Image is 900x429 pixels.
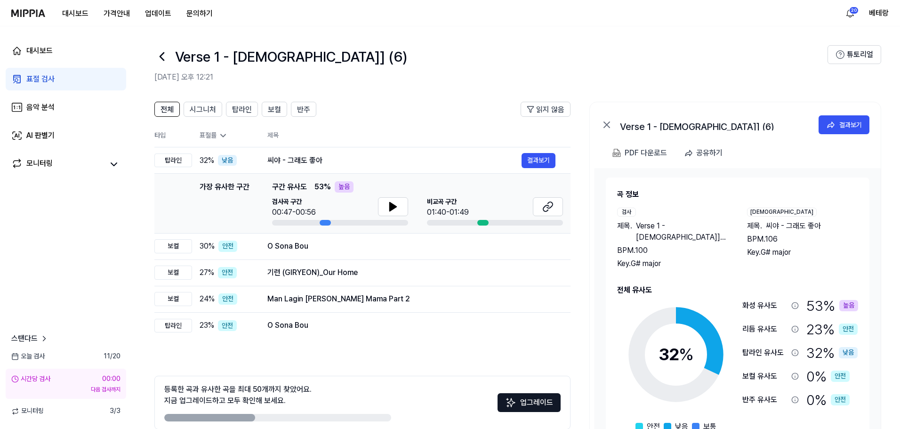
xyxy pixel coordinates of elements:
div: 안전 [218,293,237,305]
span: 읽지 않음 [536,104,564,115]
span: 제목 . [747,220,762,232]
div: 공유하기 [696,147,723,159]
th: 타입 [154,124,192,147]
span: 30 % [200,241,215,252]
div: 53 % [806,296,858,316]
div: 표절 검사 [26,73,55,85]
div: 기련 (GIRYEON)_Our Home [267,267,555,278]
div: 안전 [831,394,850,405]
button: 알림20 [843,6,858,21]
div: 결과보기 [839,120,862,130]
span: 모니터링 [11,406,44,416]
div: 보컬 유사도 [742,371,787,382]
div: 대시보드 [26,45,53,57]
div: BPM. 100 [617,245,728,256]
button: 베테랑 [869,8,889,19]
button: 시그니처 [184,102,222,117]
button: 결과보기 [522,153,555,168]
div: 높음 [839,300,858,311]
div: 모니터링 [26,158,53,171]
span: 23 % [200,320,214,331]
a: 대시보드 [6,40,126,62]
div: 표절률 [200,131,252,140]
div: 리듬 유사도 [742,324,787,335]
div: 화성 유사도 [742,300,787,311]
div: 탑라인 유사도 [742,347,787,358]
button: 결과보기 [819,115,869,134]
div: 23 % [806,319,858,339]
span: 스탠다드 [11,333,38,344]
span: 탑라인 [232,104,252,115]
a: 표절 검사 [6,68,126,90]
div: 안전 [218,241,237,252]
div: 반주 유사도 [742,394,787,405]
a: 문의하기 [179,4,220,23]
div: 00:00 [102,374,121,384]
div: 탑라인 [154,319,192,333]
span: 3 / 3 [110,406,121,416]
button: 업그레이드 [498,393,561,412]
h2: 전체 유사도 [617,284,858,296]
span: Verse 1 - [DEMOGRAPHIC_DATA]] (6) [636,220,728,243]
button: 읽지 않음 [521,102,571,117]
h2: 곡 정보 [617,189,858,200]
div: 탑라인 [154,154,192,168]
button: 튜토리얼 [828,45,881,64]
button: 보컬 [262,102,287,117]
div: O Sona Bou [267,241,555,252]
div: 검사 [617,208,636,217]
span: 비교곡 구간 [427,197,469,207]
span: 11 / 20 [104,352,121,361]
span: 검사곡 구간 [272,197,316,207]
span: 전체 [161,104,174,115]
span: 구간 유사도 [272,181,307,193]
button: 전체 [154,102,180,117]
a: 스탠다드 [11,333,49,344]
div: 32 [659,342,694,367]
span: 보컬 [268,104,281,115]
div: 씨야 - 그래도 좋아 [267,155,522,166]
div: O Sona Bou [267,320,555,331]
div: 낮음 [839,347,858,358]
div: BPM. 106 [747,234,858,245]
div: 보컬 [154,239,192,253]
div: 01:40-01:49 [427,207,469,218]
div: 32 % [806,343,858,363]
button: 대시보드 [55,4,96,23]
div: PDF 다운로드 [625,147,667,159]
button: PDF 다운로드 [611,144,669,162]
button: 가격안내 [96,4,137,23]
div: 안전 [839,324,858,335]
div: 가장 유사한 구간 [200,181,249,226]
div: 보컬 [154,292,192,306]
span: 27 % [200,267,214,278]
img: logo [11,9,45,17]
button: 반주 [291,102,316,117]
div: 안전 [218,320,237,332]
div: Key. G# major [617,258,728,269]
span: 제목 . [617,220,632,243]
span: 32 % [200,155,214,166]
a: Sparkles업그레이드 [498,401,561,410]
a: 음악 분석 [6,96,126,119]
span: 24 % [200,293,215,305]
div: 시간당 검사 [11,374,50,384]
span: 시그니처 [190,104,216,115]
div: 0 % [806,366,850,386]
div: 안전 [218,267,237,278]
h1: Verse 1 - Female] (6) [175,47,407,66]
button: 탑라인 [226,102,258,117]
h2: [DATE] 오후 12:21 [154,72,828,83]
img: 알림 [844,8,856,19]
a: 업데이트 [137,0,179,26]
span: 씨야 - 그래도 좋아 [766,220,821,232]
div: 안전 [831,371,850,382]
div: 등록한 곡과 유사한 곡을 최대 50개까지 찾았어요. 지금 업그레이드하고 모두 확인해 보세요. [164,384,312,406]
div: 다음 검사까지 [11,386,121,394]
span: 오늘 검사 [11,352,45,361]
div: Key. G# major [747,247,858,258]
button: 업데이트 [137,4,179,23]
